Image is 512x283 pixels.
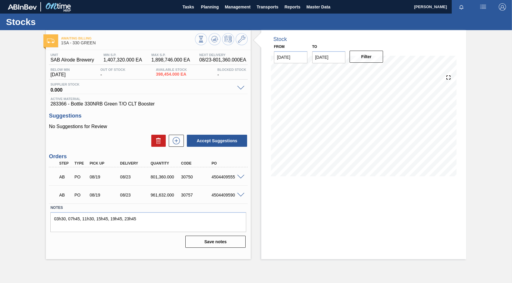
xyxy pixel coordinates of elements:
button: Go to Master Data / General [236,33,248,45]
span: [DATE] [50,72,70,77]
label: to [312,45,317,49]
button: Update Chart [209,33,221,45]
span: MAX S.P. [151,53,190,57]
div: 08/19/2025 [88,193,122,197]
div: Delivery [119,161,152,165]
button: Schedule Inventory [222,33,234,45]
span: Active Material [50,97,246,101]
div: Stock [273,36,287,42]
span: Planning [201,3,219,11]
span: SAB Alrode Brewery [50,57,94,63]
div: 30750 [180,175,213,179]
img: Logout [499,3,506,11]
span: 0.000 [50,86,234,92]
div: - [216,68,248,77]
button: Filter [350,51,383,63]
label: From [274,45,284,49]
img: TNhmsLtSVTkK8tSr43FrP2fwEKptu5GPRR3wAAAABJRU5ErkJggg== [8,4,37,10]
span: Out Of Stock [100,68,125,71]
div: - [99,68,127,77]
div: PO [210,161,244,165]
h1: Stocks [6,18,113,25]
div: 961,632.000 [149,193,183,197]
label: Notes [50,203,246,212]
div: Delete Suggestions [148,135,166,147]
div: Quantity [149,161,183,165]
p: AB [59,175,71,179]
button: Accept Suggestions [187,135,247,147]
div: Awaiting Billing [58,170,73,184]
span: Transports [257,3,278,11]
span: 398,454.000 EA [156,72,187,77]
span: 1SA - 330 GREEN [61,41,195,45]
img: Ícone [47,39,55,43]
div: 801,360.000 [149,175,183,179]
input: mm/dd/yyyy [274,51,307,63]
div: New suggestion [166,135,184,147]
textarea: 03h30, 07h45, 11h30, 15h45, 19h45, 23h45 [50,212,246,232]
button: Stocks Overview [195,33,207,45]
h3: Orders [49,153,248,160]
p: No Suggestions for Review [49,124,248,129]
div: 30757 [180,193,213,197]
span: Supplier Stock [50,83,234,86]
button: Notifications [452,3,471,11]
span: Tasks [182,3,195,11]
span: Management [225,3,251,11]
div: Purchase order [73,175,88,179]
div: Awaiting Billing [58,188,73,202]
span: Awaiting Billing [61,36,195,40]
div: Code [180,161,213,165]
div: 08/23/2025 [119,175,152,179]
span: 283366 - Bottle 330NRB Green T/O CLT Booster [50,101,246,107]
div: Pick up [88,161,122,165]
div: Step [58,161,73,165]
div: 4504409590 [210,193,244,197]
div: 4504409555 [210,175,244,179]
span: Blocked Stock [217,68,246,71]
span: 1,898,746.000 EA [151,57,190,63]
input: mm/dd/yyyy [312,51,346,63]
span: Available Stock [156,68,187,71]
div: 08/19/2025 [88,175,122,179]
div: Type [73,161,88,165]
span: Unit [50,53,94,57]
button: Save notes [185,236,246,248]
span: Reports [284,3,300,11]
div: 08/23/2025 [119,193,152,197]
span: Below Min [50,68,70,71]
div: Purchase order [73,193,88,197]
p: AB [59,193,71,197]
span: MIN S.P. [103,53,142,57]
span: 1,407,320.000 EA [103,57,142,63]
img: userActions [479,3,487,11]
span: Master Data [306,3,330,11]
div: Accept Suggestions [184,134,248,147]
span: 08/23 - 801,360.000 EA [199,57,246,63]
span: Next Delivery [199,53,246,57]
h3: Suggestions [49,113,248,119]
